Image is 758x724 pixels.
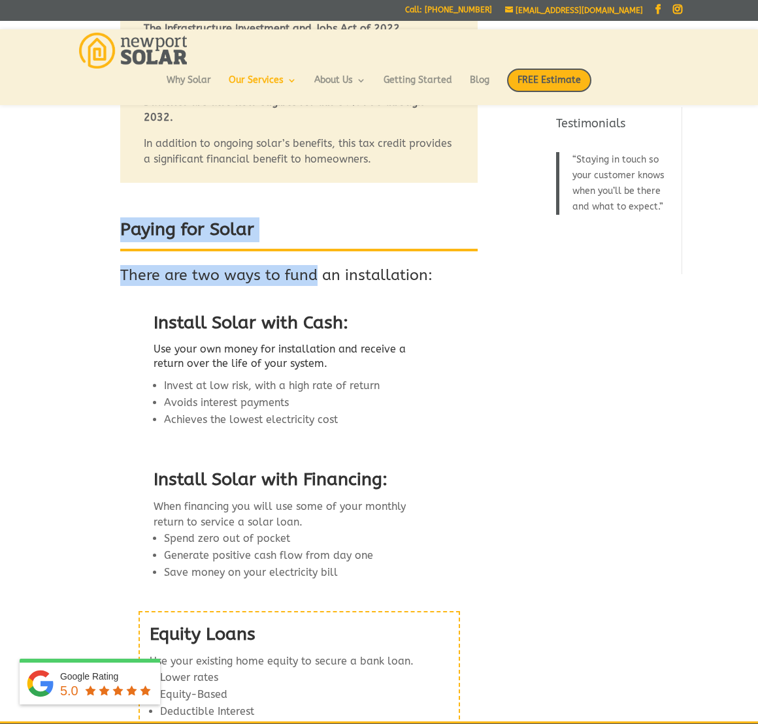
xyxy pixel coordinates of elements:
span: FREE Estimate [507,69,591,92]
strong: The Infrastructure Investment and Jobs Act of 2022 has the Federal Investment Credit for Solar pr... [144,22,416,66]
img: Newport Solar | Solar Energy Optimized. [79,33,187,69]
span: Spend zero out of pocket [164,532,290,544]
li: Invest at low risk, with a high rate of return [164,377,420,394]
li: Equity-Based [160,686,449,703]
strong: Paying for Solar [120,219,254,240]
a: Call: [PHONE_NUMBER] [405,6,492,20]
a: About Us [314,76,366,98]
span: Install Solar with Financing: [154,469,387,490]
a: Our Services [229,76,297,98]
p: When financing you will use some of your monthly return to service a solar loan. [154,499,420,530]
h3: There are two ways to fund an installation: [120,265,478,292]
div: Google Rating [60,670,154,683]
a: Getting Started [384,76,452,98]
p: In addition to ongoing solar’s benefits, this tax credit provides a significant financial benefit... [144,136,454,167]
strong: Equity Loans [150,623,255,644]
h5: Use your own money for installation and receive a return over the life of your system. [154,342,420,378]
a: FREE Estimate [507,69,591,105]
li: Lower rates [160,669,449,686]
h4: Testimonials [556,116,674,138]
span: Save money on your electricity bill [164,566,338,578]
span: 5.0 [60,684,78,698]
span: Install Solar with Cash: [154,312,348,333]
a: Why Solar [167,76,211,98]
blockquote: Staying in touch so your customer knows when you’ll be there and what to expect. [556,152,674,215]
a: [EMAIL_ADDRESS][DOMAIN_NAME] [505,6,643,15]
a: Blog [470,76,489,98]
li: Deductible Interest [160,703,449,720]
li: Achieves the lowest electricity cost [164,411,420,428]
li: Avoids interest payments [164,394,420,411]
p: Use your existing home equity to secure a bank loan. [150,653,449,669]
span: Generate positive cash flow from day one [164,549,373,561]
